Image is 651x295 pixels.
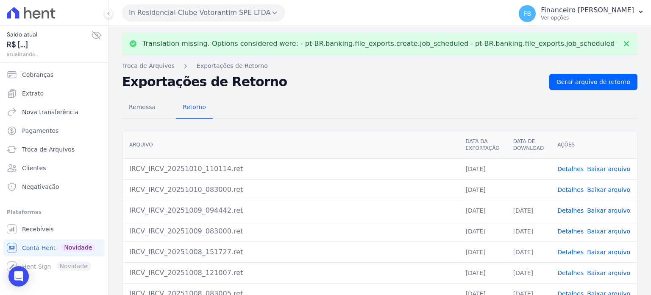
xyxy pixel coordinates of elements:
[122,97,162,119] a: Remessa
[8,266,29,287] div: Open Intercom Messenger
[197,62,268,70] a: Exportações de Retorno
[122,4,285,21] button: In Residencial Clube Votorantim SPE LTDA
[587,186,630,193] a: Baixar arquivo
[22,126,58,135] span: Pagamentos
[129,268,452,278] div: IRCV_IRCV_20251008_121007.ret
[22,108,78,116] span: Nova transferência
[129,164,452,174] div: IRCV_IRCV_20251010_110114.ret
[506,131,551,159] th: Data de Download
[7,207,101,217] div: Plataformas
[22,183,59,191] span: Negativação
[506,221,551,242] td: [DATE]
[587,228,630,235] a: Baixar arquivo
[587,166,630,172] a: Baixar arquivo
[7,30,91,39] span: Saldo atual
[3,239,105,256] a: Conta Hent Novidade
[3,221,105,238] a: Recebíveis
[557,228,584,235] a: Detalhes
[122,131,459,159] th: Arquivo
[129,185,452,195] div: IRCV_IRCV_20251010_083000.ret
[178,98,211,115] span: Retorno
[3,104,105,121] a: Nova transferência
[7,51,91,58] span: atualizando...
[124,98,161,115] span: Remessa
[506,200,551,221] td: [DATE]
[22,244,56,252] span: Conta Hent
[557,249,584,256] a: Detalhes
[541,6,634,14] p: Financeiro [PERSON_NAME]
[557,166,584,172] a: Detalhes
[459,200,506,221] td: [DATE]
[22,145,75,154] span: Troca de Arquivos
[556,78,630,86] span: Gerar arquivo de retorno
[551,131,637,159] th: Ações
[3,66,105,83] a: Cobranças
[512,2,651,25] button: FB Financeiro [PERSON_NAME] Ver opções
[3,122,105,139] a: Pagamentos
[122,76,542,88] h2: Exportações de Retorno
[557,186,584,193] a: Detalhes
[122,62,175,70] a: Troca de Arquivos
[523,11,531,17] span: FB
[3,178,105,195] a: Negativação
[541,14,634,21] p: Ver opções
[3,160,105,177] a: Clientes
[587,207,630,214] a: Baixar arquivo
[129,247,452,257] div: IRCV_IRCV_20251008_151727.ret
[557,270,584,276] a: Detalhes
[587,249,630,256] a: Baixar arquivo
[3,85,105,102] a: Extrato
[549,74,637,90] a: Gerar arquivo de retorno
[459,131,506,159] th: Data da Exportação
[129,205,452,216] div: IRCV_IRCV_20251009_094442.ret
[142,39,615,48] p: Translation missing. Options considered were: - pt-BR.banking.file_exports.create.job_scheduled -...
[7,66,101,275] nav: Sidebar
[61,243,95,252] span: Novidade
[22,225,54,233] span: Recebíveis
[459,179,506,200] td: [DATE]
[459,158,506,179] td: [DATE]
[7,39,91,51] span: R$ [...]
[506,242,551,262] td: [DATE]
[129,226,452,236] div: IRCV_IRCV_20251009_083000.ret
[587,270,630,276] a: Baixar arquivo
[22,89,44,98] span: Extrato
[122,62,637,70] nav: Breadcrumb
[176,97,213,119] a: Retorno
[22,164,46,172] span: Clientes
[459,262,506,283] td: [DATE]
[557,207,584,214] a: Detalhes
[22,70,53,79] span: Cobranças
[506,262,551,283] td: [DATE]
[459,242,506,262] td: [DATE]
[459,221,506,242] td: [DATE]
[3,141,105,158] a: Troca de Arquivos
